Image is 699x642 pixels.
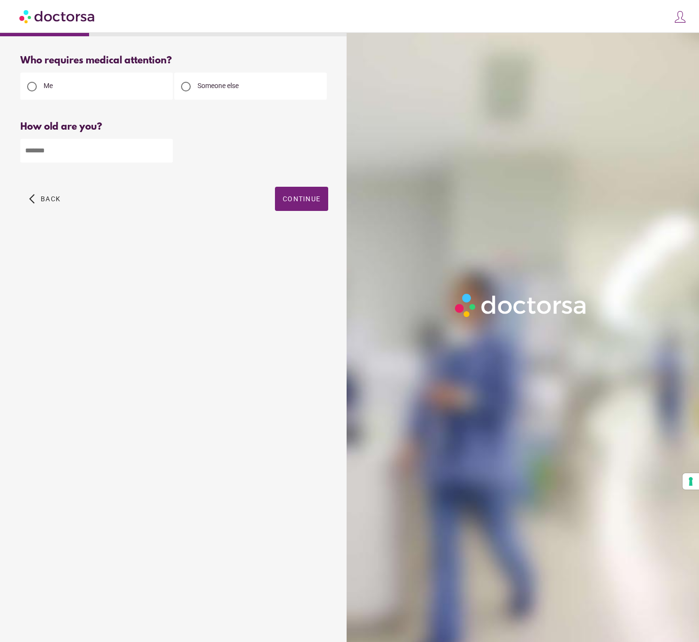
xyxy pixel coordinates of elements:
[283,195,320,203] span: Continue
[20,121,328,133] div: How old are you?
[198,82,239,90] span: Someone else
[44,82,53,90] span: Me
[275,187,328,211] button: Continue
[673,10,687,24] img: icons8-customer-100.png
[25,187,64,211] button: arrow_back_ios Back
[20,55,328,66] div: Who requires medical attention?
[19,5,96,27] img: Doctorsa.com
[41,195,61,203] span: Back
[451,290,591,321] img: Logo-Doctorsa-trans-White-partial-flat.png
[683,473,699,490] button: Your consent preferences for tracking technologies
